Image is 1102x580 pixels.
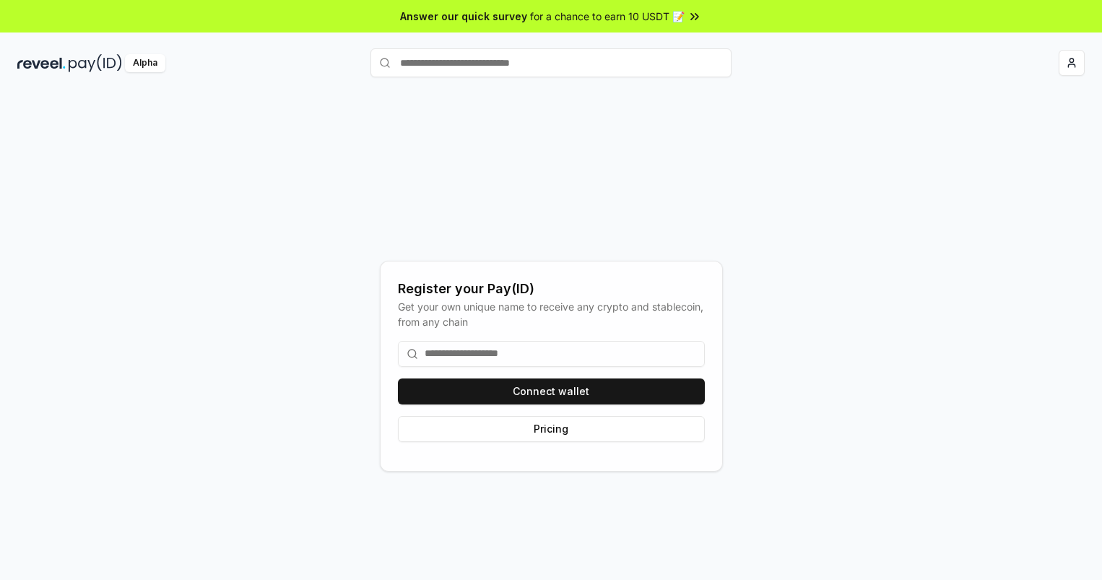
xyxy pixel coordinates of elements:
button: Connect wallet [398,378,705,404]
button: Pricing [398,416,705,442]
div: Get your own unique name to receive any crypto and stablecoin, from any chain [398,299,705,329]
div: Register your Pay(ID) [398,279,705,299]
span: for a chance to earn 10 USDT 📝 [530,9,685,24]
span: Answer our quick survey [400,9,527,24]
div: Alpha [125,54,165,72]
img: pay_id [69,54,122,72]
img: reveel_dark [17,54,66,72]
